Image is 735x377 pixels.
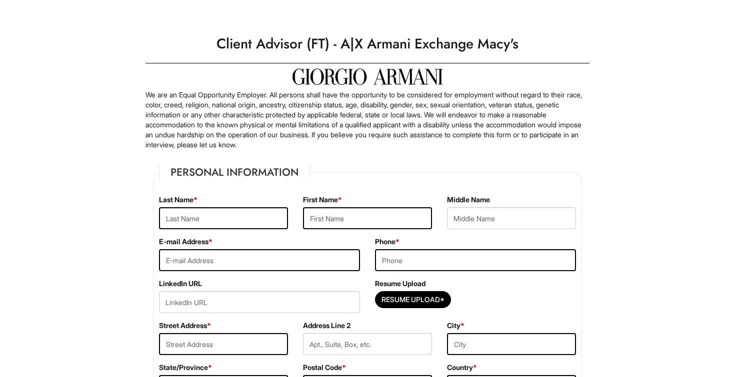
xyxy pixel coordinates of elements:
[303,195,342,205] label: First Name
[375,237,399,247] label: Phone
[375,249,576,271] input: Phone
[145,90,589,150] p: We are an Equal Opportunity Employer. All persons shall have the opportunity to be considered for...
[447,207,576,229] input: Middle Name
[159,333,288,355] input: Street Address
[303,333,432,355] input: Apt., Suite, Box, etc.
[159,195,197,205] label: Last Name
[159,165,310,180] legend: Personal Information
[159,279,202,289] label: LinkedIn URL
[159,249,360,271] input: E-mail Address
[447,333,576,355] input: City
[447,321,464,331] label: City
[375,279,425,289] label: Resume Upload
[140,30,594,58] h1: Client Advisor (FT) - A|X Armani Exchange Macy's
[159,321,211,331] label: Street Address
[303,321,350,331] label: Address Line 2
[159,237,212,247] label: E-mail Address
[303,207,432,229] input: First Name
[375,291,451,308] button: Resume Upload*Resume Upload*
[159,291,360,313] input: LinkedIn URL
[159,207,288,229] input: Last Name
[159,363,212,373] label: State/Province
[447,195,490,205] label: Middle Name
[303,363,346,373] label: Postal Code
[447,363,477,373] label: Country
[292,68,442,85] img: Giorgio Armani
